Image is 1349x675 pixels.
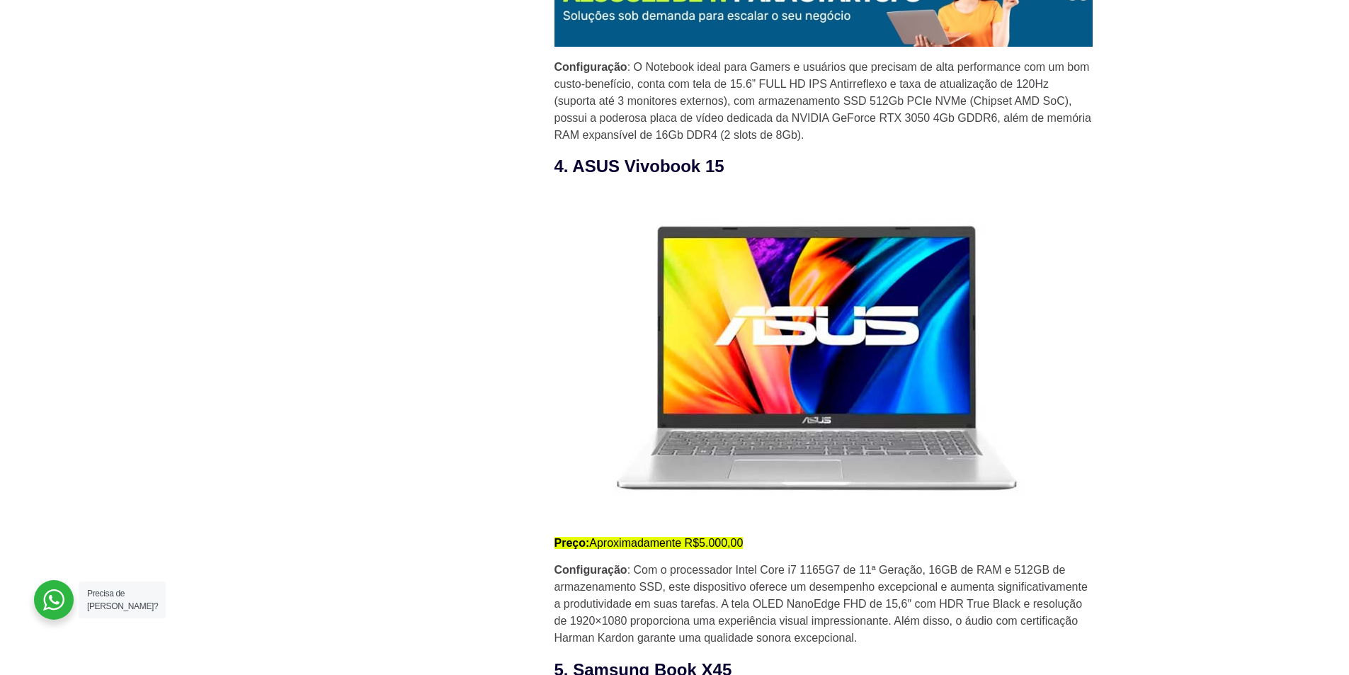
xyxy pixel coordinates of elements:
iframe: Chat Widget [1094,494,1349,675]
div: Widget de chat [1094,494,1349,675]
strong: Preço: [554,537,590,549]
mark: Aproximadamente R$5.000,00 [554,537,744,549]
strong: Configuração [554,564,627,576]
p: : O Notebook ideal para Gamers e usuários que precisam de alta performance com um bom custo-benef... [554,59,1093,144]
p: : Com o processador Intel Core i7 1165G7 de 11ª Geração, 16GB de RAM e 512GB de armazenamento SSD... [554,562,1093,647]
strong: Configuração [554,61,627,73]
h3: 4. ASUS Vivobook 15 [554,154,1093,179]
span: Precisa de [PERSON_NAME]? [87,589,158,611]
